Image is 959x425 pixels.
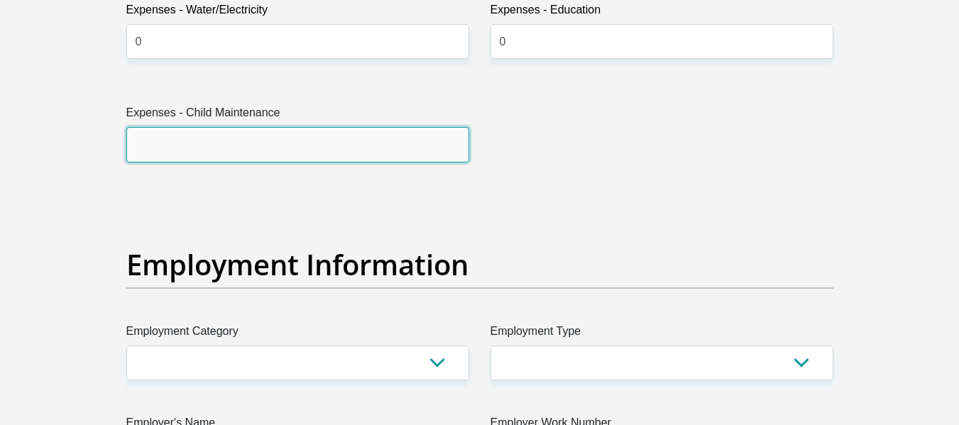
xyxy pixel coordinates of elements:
[126,104,469,127] label: Expenses - Child Maintenance
[491,24,833,59] input: Expenses - Education
[126,1,469,24] label: Expenses - Water/Electricity
[126,323,469,346] label: Employment Category
[126,248,833,282] h2: Employment Information
[491,1,833,24] label: Expenses - Education
[491,323,833,346] label: Employment Type
[126,127,469,162] input: Expenses - Child Maintenance
[126,24,469,59] input: Expenses - Water/Electricity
